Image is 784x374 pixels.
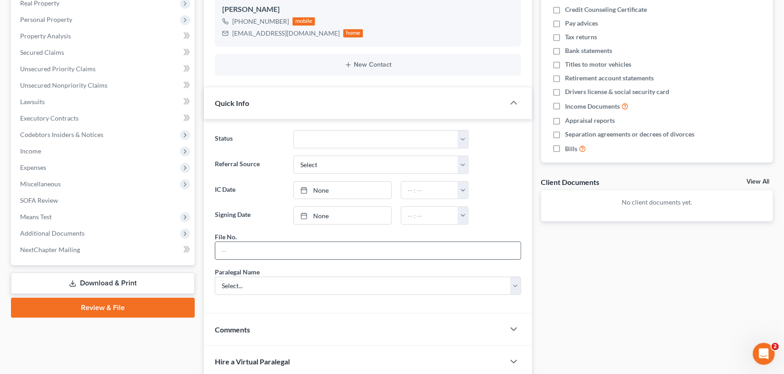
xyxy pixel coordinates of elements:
span: Expenses [20,163,46,171]
a: Unsecured Nonpriority Claims [13,77,195,94]
a: NextChapter Mailing [13,242,195,258]
a: SOFA Review [13,192,195,209]
div: File No. [215,232,237,242]
input: -- [215,242,521,259]
span: Drivers license & social security card [565,87,669,96]
label: Signing Date [210,206,289,225]
span: Retirement account statements [565,74,654,83]
span: Appraisal reports [565,116,615,125]
div: Paralegal Name [215,267,260,277]
span: Personal Property [20,16,72,23]
span: Miscellaneous [20,180,61,188]
span: Unsecured Nonpriority Claims [20,81,107,89]
span: Income [20,147,41,155]
div: Client Documents [541,177,600,187]
span: 2 [772,343,779,350]
span: Bills [565,144,577,153]
div: mobile [293,17,315,26]
label: IC Date [210,181,289,200]
span: Comments [215,325,250,334]
span: Additional Documents [20,229,85,237]
input: -- : -- [401,207,458,224]
span: Credit Counseling Certificate [565,5,647,14]
input: -- : -- [401,182,458,199]
span: Separation agreements or decrees of divorces [565,130,694,139]
span: Unsecured Priority Claims [20,65,96,73]
a: Unsecured Priority Claims [13,61,195,77]
iframe: Intercom live chat [753,343,775,365]
a: None [294,207,391,224]
button: New Contact [222,61,514,68]
span: Tax returns [565,32,597,42]
a: Secured Claims [13,44,195,61]
a: Property Analysis [13,28,195,44]
span: NextChapter Mailing [20,246,80,253]
label: Referral Source [210,156,289,174]
label: Status [210,130,289,148]
span: Income Documents [565,102,620,111]
p: No client documents yet. [549,198,766,207]
span: Titles to motor vehicles [565,60,631,69]
span: Pay advices [565,19,598,28]
span: Quick Info [215,99,249,107]
a: Download & Print [11,273,195,294]
span: Means Test [20,213,52,221]
a: None [294,182,391,199]
span: SOFA Review [20,196,58,204]
a: Lawsuits [13,94,195,110]
div: home [343,29,363,37]
span: Property Analysis [20,32,71,40]
div: [EMAIL_ADDRESS][DOMAIN_NAME] [232,29,340,38]
a: Executory Contracts [13,110,195,126]
span: Lawsuits [20,98,45,105]
span: Secured Claims [20,48,64,56]
div: [PERSON_NAME] [222,4,514,15]
span: Bank statements [565,46,612,55]
a: View All [747,179,769,185]
a: Review & File [11,298,195,318]
span: Executory Contracts [20,114,79,122]
span: Codebtors Insiders & Notices [20,131,103,138]
div: [PHONE_NUMBER] [232,17,289,26]
span: Hire a Virtual Paralegal [215,357,290,366]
